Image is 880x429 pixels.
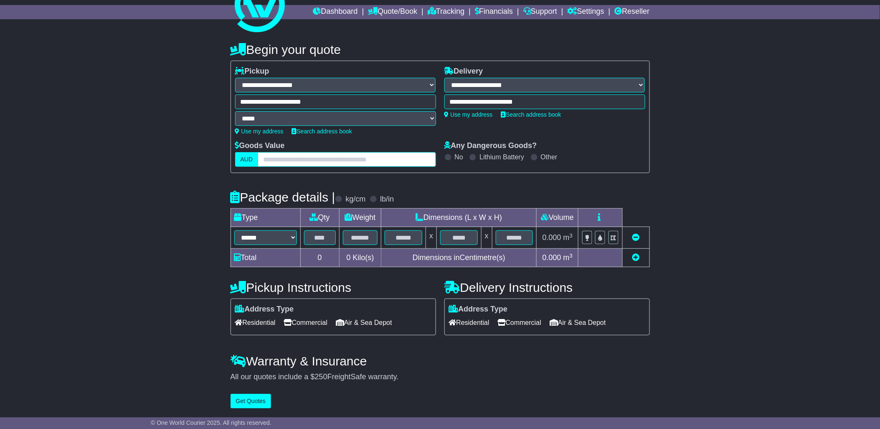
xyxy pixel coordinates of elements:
[346,253,350,262] span: 0
[345,195,365,204] label: kg/cm
[231,249,300,267] td: Total
[455,153,463,161] label: No
[284,316,327,329] span: Commercial
[570,253,573,259] sup: 3
[231,354,650,368] h4: Warranty & Insurance
[231,190,335,204] h4: Package details |
[231,281,436,294] h4: Pickup Instructions
[235,316,276,329] span: Residential
[449,316,489,329] span: Residential
[563,233,573,242] span: m
[481,227,492,249] td: x
[300,209,339,227] td: Qty
[543,233,561,242] span: 0.000
[231,373,650,382] div: All our quotes include a $ FreightSafe warranty.
[444,111,493,118] a: Use my address
[235,67,269,76] label: Pickup
[235,128,284,135] a: Use my address
[300,249,339,267] td: 0
[231,43,650,56] h4: Begin your quote
[449,305,508,314] label: Address Type
[235,305,294,314] label: Address Type
[568,5,604,19] a: Settings
[501,111,561,118] a: Search address book
[479,153,524,161] label: Lithium Battery
[292,128,352,135] a: Search address book
[541,153,558,161] label: Other
[336,316,392,329] span: Air & Sea Depot
[235,152,259,167] label: AUD
[428,5,464,19] a: Tracking
[235,141,285,151] label: Goods Value
[313,5,358,19] a: Dashboard
[475,5,513,19] a: Financials
[444,281,650,294] h4: Delivery Instructions
[231,209,300,227] td: Type
[523,5,557,19] a: Support
[368,5,417,19] a: Quote/Book
[315,373,327,381] span: 250
[537,209,578,227] td: Volume
[632,253,640,262] a: Add new item
[498,316,541,329] span: Commercial
[570,232,573,239] sup: 3
[339,249,381,267] td: Kilo(s)
[550,316,606,329] span: Air & Sea Depot
[632,233,640,242] a: Remove this item
[231,394,271,409] button: Get Quotes
[380,195,394,204] label: lb/in
[563,253,573,262] span: m
[381,209,537,227] td: Dimensions (L x W x H)
[151,419,271,426] span: © One World Courier 2025. All rights reserved.
[339,209,381,227] td: Weight
[426,227,437,249] td: x
[614,5,649,19] a: Reseller
[444,141,537,151] label: Any Dangerous Goods?
[543,253,561,262] span: 0.000
[381,249,537,267] td: Dimensions in Centimetre(s)
[444,67,483,76] label: Delivery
